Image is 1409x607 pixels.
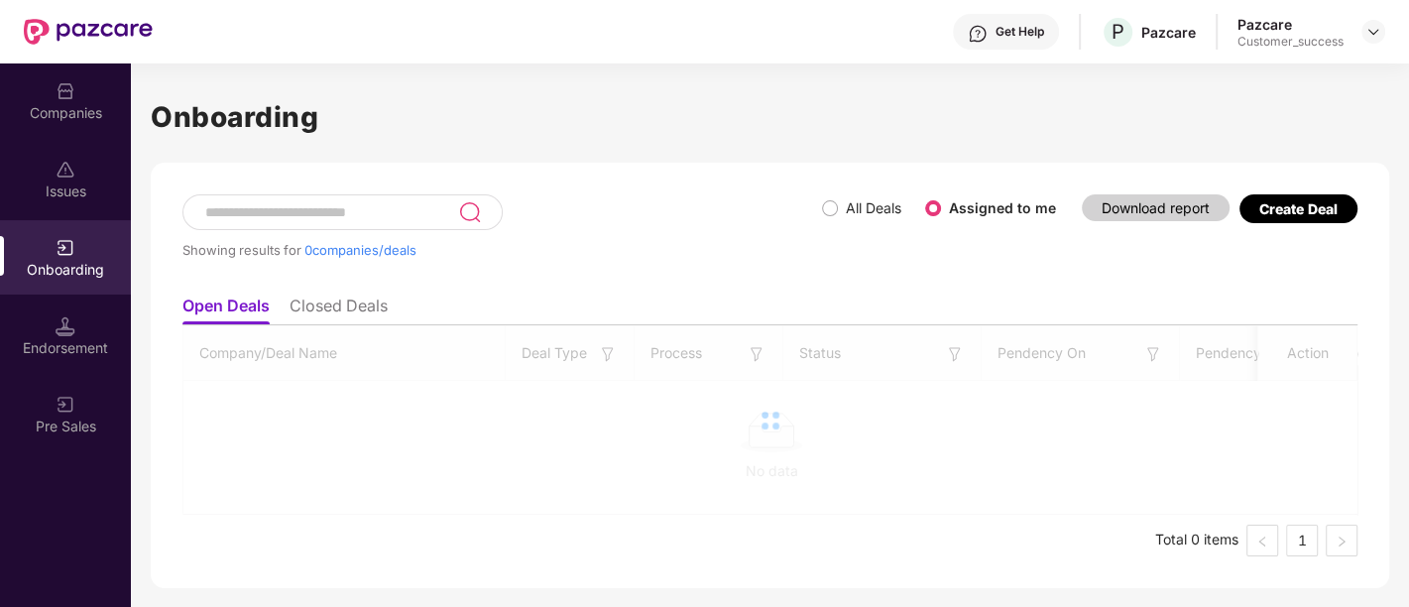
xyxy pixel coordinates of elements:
span: left [1256,536,1268,547]
li: Next Page [1326,525,1357,556]
img: svg+xml;base64,PHN2ZyBpZD0iSGVscC0zMngzMiIgeG1sbnM9Imh0dHA6Ly93d3cudzMub3JnLzIwMDAvc3ZnIiB3aWR0aD... [968,24,988,44]
div: Pazcare [1237,15,1344,34]
label: All Deals [846,199,901,216]
li: 1 [1286,525,1318,556]
img: svg+xml;base64,PHN2ZyB3aWR0aD0iMjAiIGhlaWdodD0iMjAiIHZpZXdCb3g9IjAgMCAyMCAyMCIgZmlsbD0ibm9uZSIgeG... [56,395,75,415]
li: Closed Deals [290,296,388,324]
img: svg+xml;base64,PHN2ZyBpZD0iQ29tcGFuaWVzIiB4bWxucz0iaHR0cDovL3d3dy53My5vcmcvMjAwMC9zdmciIHdpZHRoPS... [56,81,75,101]
li: Previous Page [1246,525,1278,556]
img: svg+xml;base64,PHN2ZyB3aWR0aD0iMjQiIGhlaWdodD0iMjUiIHZpZXdCb3g9IjAgMCAyNCAyNSIgZmlsbD0ibm9uZSIgeG... [458,200,481,224]
img: svg+xml;base64,PHN2ZyB3aWR0aD0iMTQuNSIgaGVpZ2h0PSIxNC41IiB2aWV3Qm94PSIwIDAgMTYgMTYiIGZpbGw9Im5vbm... [56,316,75,336]
img: svg+xml;base64,PHN2ZyBpZD0iRHJvcGRvd24tMzJ4MzIiIHhtbG5zPSJodHRwOi8vd3d3LnczLm9yZy8yMDAwL3N2ZyIgd2... [1365,24,1381,40]
button: right [1326,525,1357,556]
div: Showing results for [182,242,822,258]
img: svg+xml;base64,PHN2ZyBpZD0iSXNzdWVzX2Rpc2FibGVkIiB4bWxucz0iaHR0cDovL3d3dy53My5vcmcvMjAwMC9zdmciIH... [56,160,75,180]
li: Total 0 items [1155,525,1238,556]
span: 0 companies/deals [304,242,416,258]
button: Download report [1082,194,1230,221]
div: Pazcare [1141,23,1196,42]
img: New Pazcare Logo [24,19,153,45]
div: Create Deal [1259,200,1338,217]
span: P [1112,20,1124,44]
h1: Onboarding [151,95,1389,139]
li: Open Deals [182,296,270,324]
div: Get Help [996,24,1044,40]
button: left [1246,525,1278,556]
a: 1 [1287,526,1317,555]
img: svg+xml;base64,PHN2ZyB3aWR0aD0iMjAiIGhlaWdodD0iMjAiIHZpZXdCb3g9IjAgMCAyMCAyMCIgZmlsbD0ibm9uZSIgeG... [56,238,75,258]
label: Assigned to me [949,199,1056,216]
span: right [1336,536,1348,547]
div: Customer_success [1237,34,1344,50]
